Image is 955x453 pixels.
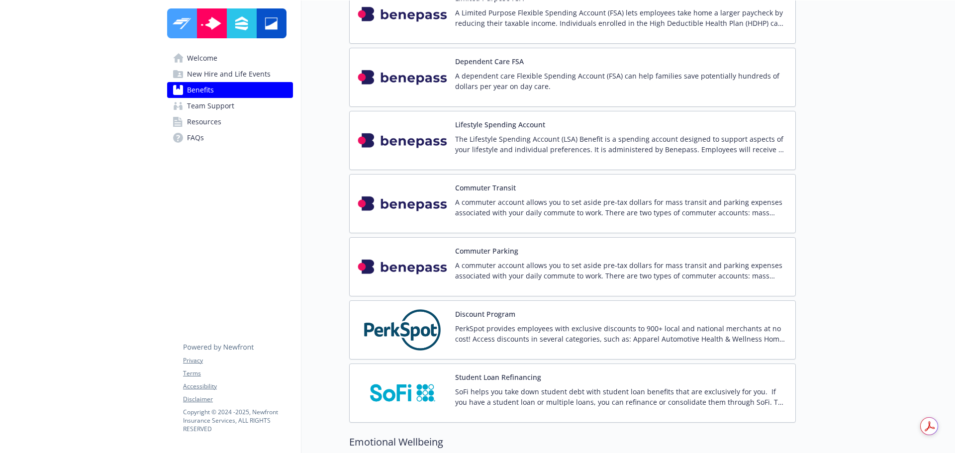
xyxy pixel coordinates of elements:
[358,182,447,225] img: BenePass, Inc. carrier logo
[167,130,293,146] a: FAQs
[349,435,796,450] h2: Emotional Wellbeing
[358,309,447,351] img: PerkSpot carrier logo
[455,119,545,130] button: Lifestyle Spending Account
[187,50,217,66] span: Welcome
[358,119,447,162] img: BenePass, Inc. carrier logo
[187,98,234,114] span: Team Support
[187,130,204,146] span: FAQs
[167,66,293,82] a: New Hire and Life Events
[455,372,541,382] button: Student Loan Refinancing
[167,50,293,66] a: Welcome
[455,260,787,281] p: A commuter account allows you to set aside pre-tax dollars for mass transit and parking expenses ...
[183,408,292,433] p: Copyright © 2024 - 2025 , Newfront Insurance Services, ALL RIGHTS RESERVED
[167,98,293,114] a: Team Support
[455,309,515,319] button: Discount Program
[455,323,787,344] p: PerkSpot provides employees with exclusive discounts to 900+ local and national merchants at no c...
[455,134,787,155] p: The Lifestyle Spending Account (LSA) Benefit is a spending account designed to support aspects of...
[187,66,271,82] span: New Hire and Life Events
[183,369,292,378] a: Terms
[455,386,787,407] p: SoFi helps you take down student debt with student loan benefits that are exclusively for you. If...
[358,372,447,414] img: SoFi carrier logo
[455,197,787,218] p: A commuter account allows you to set aside pre-tax dollars for mass transit and parking expenses ...
[455,246,518,256] button: Commuter Parking
[187,82,214,98] span: Benefits
[183,395,292,404] a: Disclaimer
[183,382,292,391] a: Accessibility
[187,114,221,130] span: Resources
[455,56,524,67] button: Dependent Care FSA
[455,182,516,193] button: Commuter Transit
[183,356,292,365] a: Privacy
[167,82,293,98] a: Benefits
[455,71,787,91] p: A dependent care Flexible Spending Account (FSA) can help families save potentially hundreds of d...
[455,7,787,28] p: A Limited Purpose Flexible Spending Account (FSA) lets employees take home a larger paycheck by r...
[358,246,447,288] img: BenePass, Inc. carrier logo
[358,56,447,98] img: BenePass, Inc. carrier logo
[167,114,293,130] a: Resources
